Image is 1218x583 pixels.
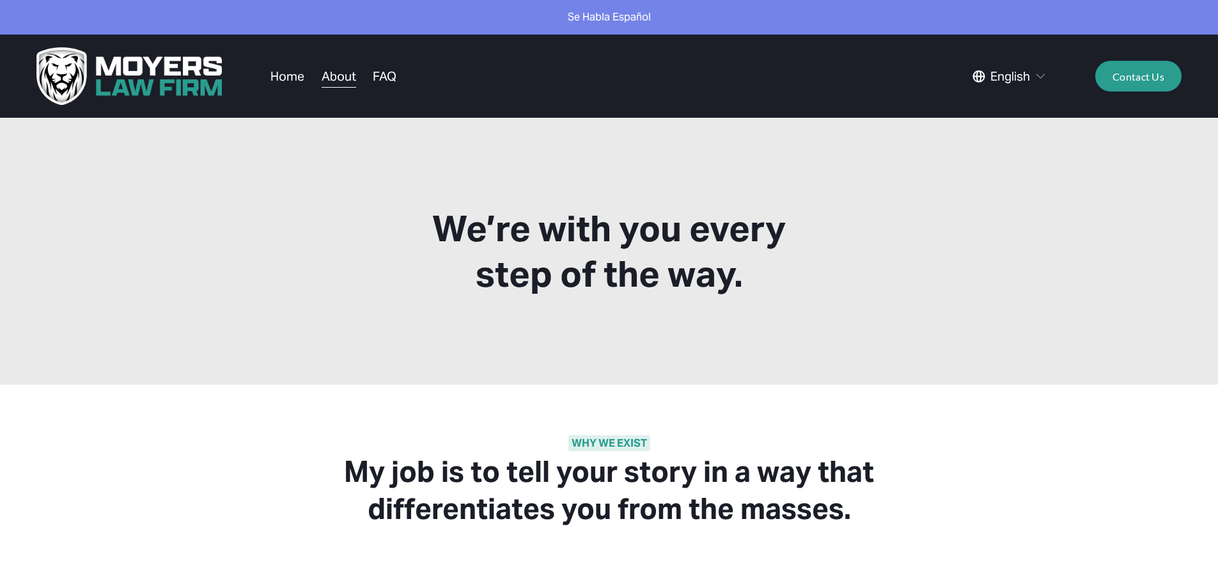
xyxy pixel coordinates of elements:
a: Contact Us [1095,61,1182,92]
p: Se Habla Español [31,8,1187,27]
a: Home [270,64,304,88]
span: English [990,65,1030,88]
h1: We’re with you every step of the way. [418,206,801,296]
div: language picker [972,64,1047,88]
strong: WHY WE EXIST [568,435,650,451]
img: Moyers Law Firm | Everyone Matters. Everyone Counts. [36,47,222,105]
h2: My job is to tell your story in a way that differentiates you from the masses. [322,453,897,527]
a: FAQ [373,64,396,88]
a: About [322,64,356,88]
